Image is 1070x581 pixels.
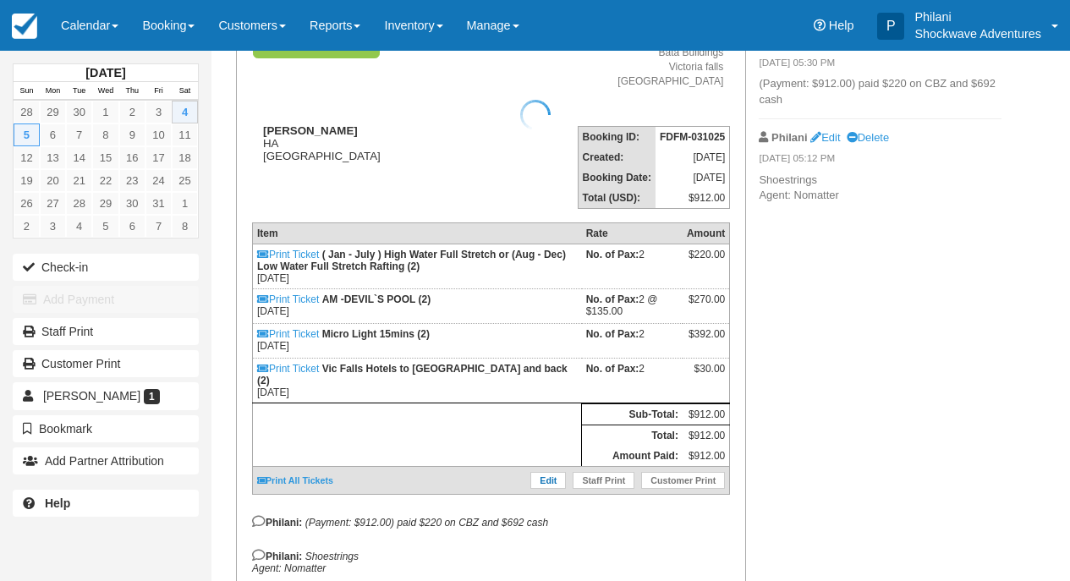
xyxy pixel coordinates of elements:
[252,551,359,574] em: Shoestrings Agent: Nomatter
[13,447,199,474] button: Add Partner Attribution
[252,517,302,529] strong: Philani:
[582,425,683,447] th: Total:
[641,472,725,489] a: Customer Print
[252,551,302,562] strong: Philani:
[530,472,566,489] a: Edit
[13,490,199,517] a: Help
[582,446,683,467] th: Amount Paid:
[305,517,549,529] em: (Payment: $912.00) paid $220 on CBZ and $692 cash
[683,425,730,447] td: $912.00
[257,475,333,485] a: Print All Tickets
[13,415,199,442] button: Bookmark
[683,446,730,467] td: $912.00
[582,404,683,425] th: Sub-Total:
[573,472,634,489] a: Staff Print
[683,404,730,425] td: $912.00
[45,496,70,510] b: Help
